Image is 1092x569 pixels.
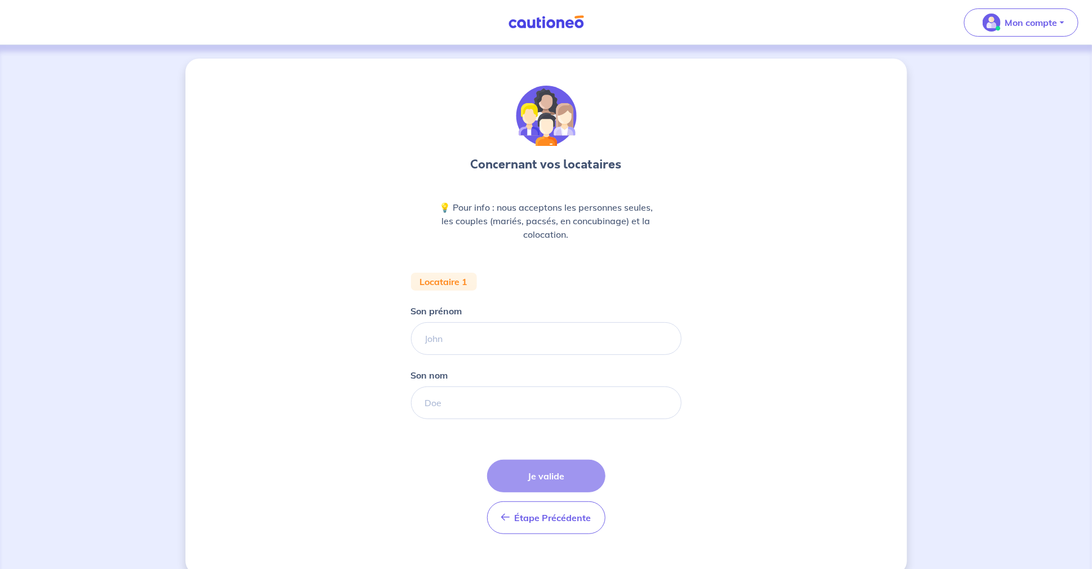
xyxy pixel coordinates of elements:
[515,512,591,523] span: Étape Précédente
[516,86,577,146] img: illu_tenants.svg
[411,86,682,543] div: NEW
[411,322,682,355] input: John
[487,501,605,534] button: Étape Précédente
[964,8,1078,37] button: illu_account_valid_menu.svgMon compte
[504,15,589,29] img: Cautioneo
[411,273,477,291] div: Locataire 1
[411,368,448,382] p: Son nom
[1005,16,1058,29] p: Mon compte
[411,304,462,318] p: Son prénom
[471,155,622,174] h3: Concernant vos locataires
[411,386,682,419] input: Doe
[983,14,1001,32] img: illu_account_valid_menu.svg
[438,201,655,241] p: 💡 Pour info : nous acceptons les personnes seules, les couples (mariés, pacsés, en concubinage) e...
